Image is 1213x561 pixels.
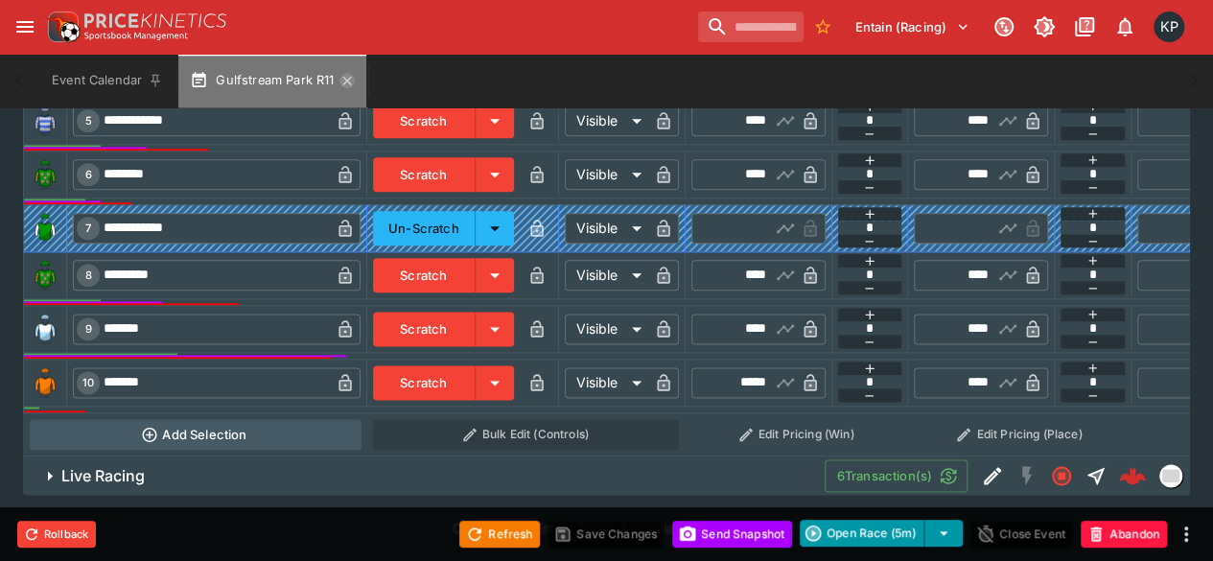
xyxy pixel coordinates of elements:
h6: Live Racing [61,466,145,486]
span: 6 [82,168,96,181]
button: Rollback [17,521,96,548]
input: search [698,12,804,42]
img: runner 6 [30,159,60,190]
button: Live Racing [23,456,825,495]
a: 91fd3252-f87b-41cb-912c-852427a82d8a [1113,456,1152,495]
button: Edit Pricing (Win) [690,419,902,450]
button: Select Tenant [844,12,981,42]
button: Scratch [373,312,476,346]
button: Straight [1079,458,1113,493]
img: liveracing [1160,465,1181,486]
div: Visible [565,314,648,344]
button: Scratch [373,157,476,192]
button: 6Transaction(s) [825,459,968,492]
div: 91fd3252-f87b-41cb-912c-852427a82d8a [1119,462,1146,489]
img: runner 5 [30,105,60,136]
div: liveracing [1159,464,1182,487]
button: Scratch [373,104,476,138]
button: Refresh [459,521,540,548]
span: 10 [79,376,98,389]
span: 7 [82,222,95,235]
div: Visible [565,367,648,398]
button: Toggle light/dark mode [1027,10,1061,44]
span: 9 [82,322,96,336]
button: No Bookmarks [807,12,838,42]
button: Scratch [373,365,476,400]
button: Connected to PK [987,10,1021,44]
button: Send Snapshot [672,521,792,548]
img: runner 7 [30,213,60,244]
img: runner 9 [30,314,60,344]
button: Kedar Pandit [1148,6,1190,48]
img: logo-cerberus--red.svg [1119,462,1146,489]
button: more [1175,523,1198,546]
svg: Closed [1050,464,1073,487]
div: split button [800,520,963,547]
button: Notifications [1108,10,1142,44]
img: runner 8 [30,260,60,291]
button: Edit Detail [975,458,1010,493]
img: Sportsbook Management [84,32,188,40]
div: Visible [565,213,648,244]
button: Abandon [1081,521,1167,548]
button: Bulk Edit (Controls) [373,419,680,450]
div: Visible [565,105,648,136]
button: Event Calendar [40,54,175,107]
button: SGM Disabled [1010,458,1044,493]
span: Mark an event as closed and abandoned. [1081,523,1167,542]
img: PriceKinetics [84,13,226,28]
button: Gulfstream Park R11 [178,54,366,107]
button: Documentation [1067,10,1102,44]
img: runner 10 [30,367,60,398]
img: PriceKinetics Logo [42,8,81,46]
button: Edit Pricing (Place) [914,419,1126,450]
button: open drawer [8,10,42,44]
button: Scratch [373,258,476,292]
button: Add Selection [30,419,362,450]
button: Open Race (5m) [800,520,924,547]
div: Kedar Pandit [1154,12,1184,42]
button: select merge strategy [924,520,963,547]
div: Visible [565,260,648,291]
span: 8 [82,269,96,282]
div: Visible [565,159,648,190]
button: Closed [1044,458,1079,493]
span: 5 [82,114,96,128]
button: Un-Scratch [373,211,476,245]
